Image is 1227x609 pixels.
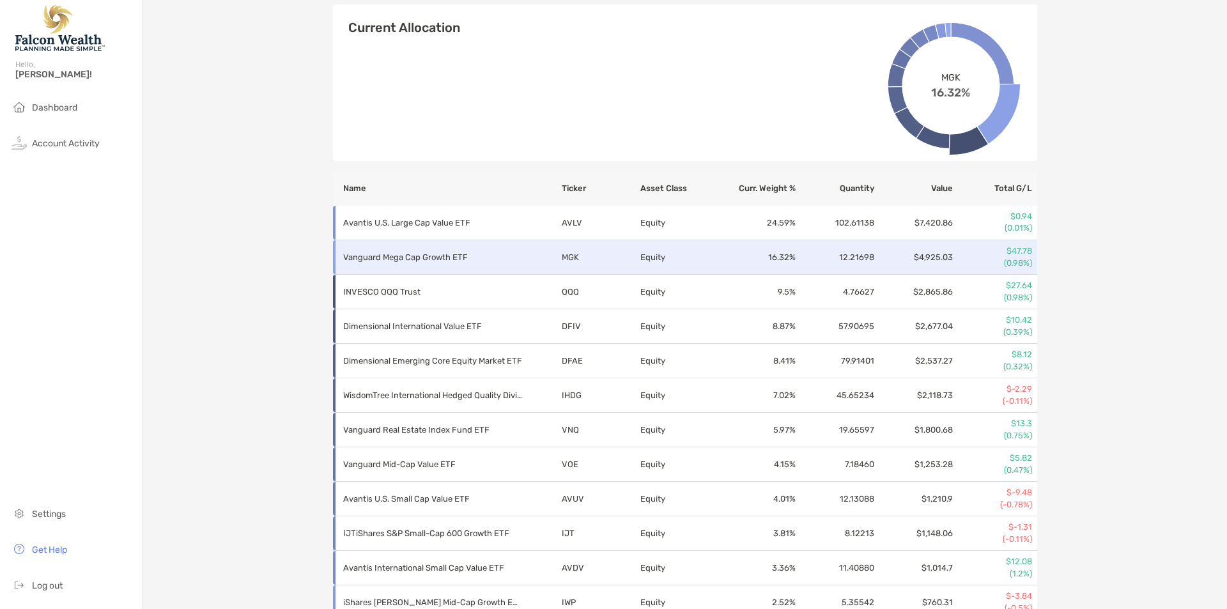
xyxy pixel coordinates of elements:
img: activity icon [12,135,27,150]
p: $27.64 [954,280,1032,291]
th: Asset Class [640,171,718,206]
p: Vanguard Real Estate Index Fund ETF [343,422,522,438]
td: $1,800.68 [875,413,953,447]
td: $7,420.86 [875,206,953,240]
p: INVESCO QQQ Trust [343,284,522,300]
td: $4,925.03 [875,240,953,275]
td: 45.65234 [796,378,875,413]
td: Equity [640,275,718,309]
td: VNQ [561,413,640,447]
td: 11.40880 [796,551,875,585]
td: $1,014.7 [875,551,953,585]
p: $0.94 [954,211,1032,222]
td: 8.87 % [718,309,797,344]
td: Equity [640,206,718,240]
td: Equity [640,447,718,482]
td: Equity [640,309,718,344]
td: $1,210.9 [875,482,953,516]
p: Dimensional Emerging Core Equity Market ETF [343,353,522,369]
p: $5.82 [954,452,1032,464]
td: 4.15 % [718,447,797,482]
td: 3.36 % [718,551,797,585]
td: 9.5 % [718,275,797,309]
td: Equity [640,240,718,275]
span: Settings [32,509,66,520]
td: 4.76627 [796,275,875,309]
td: QQQ [561,275,640,309]
p: $-2.29 [954,383,1032,395]
p: (1.2%) [954,568,1032,580]
th: Total G/L [953,171,1037,206]
img: get-help icon [12,541,27,557]
span: Dashboard [32,102,77,113]
p: (0.75%) [954,430,1032,442]
p: $8.12 [954,349,1032,360]
td: 7.18460 [796,447,875,482]
img: household icon [12,99,27,114]
p: (0.39%) [954,327,1032,338]
h4: Current Allocation [348,20,460,35]
th: Curr. Weight % [718,171,797,206]
td: $2,677.04 [875,309,953,344]
p: $12.08 [954,556,1032,567]
td: 3.81 % [718,516,797,551]
td: Equity [640,551,718,585]
td: Equity [640,378,718,413]
td: 12.13088 [796,482,875,516]
td: $1,253.28 [875,447,953,482]
p: $10.42 [954,314,1032,326]
td: VOE [561,447,640,482]
p: Avantis U.S. Small Cap Value ETF [343,491,522,507]
td: MGK [561,240,640,275]
td: Equity [640,516,718,551]
td: 5.97 % [718,413,797,447]
p: WisdomTree International Hedged Quality Dividend Growth Fund [343,387,522,403]
p: Vanguard Mega Cap Growth ETF [343,249,522,265]
p: (-0.11%) [954,396,1032,407]
span: Get Help [32,544,67,555]
td: 8.12213 [796,516,875,551]
td: Equity [640,344,718,378]
img: logout icon [12,577,27,592]
td: AVLV [561,206,640,240]
p: Vanguard Mid-Cap Value ETF [343,456,522,472]
td: 7.02 % [718,378,797,413]
td: IJT [561,516,640,551]
p: $-9.48 [954,487,1032,498]
td: 102.61138 [796,206,875,240]
td: 16.32 % [718,240,797,275]
span: Log out [32,580,63,591]
th: Ticker [561,171,640,206]
th: Quantity [796,171,875,206]
th: Name [333,171,561,206]
p: (-0.11%) [954,534,1032,545]
td: 19.65597 [796,413,875,447]
span: [PERSON_NAME]! [15,69,135,80]
th: Value [875,171,953,206]
td: 4.01 % [718,482,797,516]
p: (0.98%) [954,258,1032,269]
p: $47.78 [954,245,1032,257]
p: Dimensional International Value ETF [343,318,522,334]
span: MGK [941,72,961,82]
td: $2,118.73 [875,378,953,413]
img: Falcon Wealth Planning Logo [15,5,105,51]
td: 79.91401 [796,344,875,378]
span: 16.32% [931,82,970,99]
td: 8.41 % [718,344,797,378]
p: $-1.31 [954,521,1032,533]
td: 12.21698 [796,240,875,275]
td: Equity [640,413,718,447]
p: (-0.78%) [954,499,1032,511]
td: 24.59 % [718,206,797,240]
td: $2,865.86 [875,275,953,309]
p: (0.47%) [954,465,1032,476]
p: $13.3 [954,418,1032,429]
td: DFIV [561,309,640,344]
p: (0.32%) [954,361,1032,373]
span: Account Activity [32,138,100,149]
td: IHDG [561,378,640,413]
p: (0.01%) [954,222,1032,234]
p: $-3.84 [954,590,1032,602]
td: $1,148.06 [875,516,953,551]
